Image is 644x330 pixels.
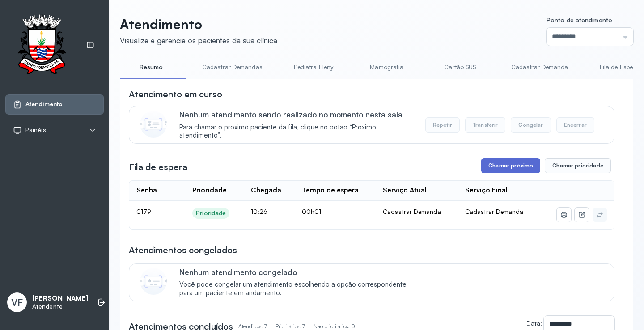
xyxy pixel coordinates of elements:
p: Atendente [32,303,88,310]
img: Logotipo do estabelecimento [9,14,74,76]
button: Repetir [425,117,460,133]
span: Ponto de atendimento [547,16,612,24]
a: Mamografia [356,60,418,75]
div: Chegada [251,186,281,195]
a: Resumo [120,60,182,75]
span: Painéis [25,126,46,134]
a: Cartão SUS [429,60,491,75]
div: Tempo de espera [302,186,359,195]
button: Chamar próximo [481,158,540,173]
h3: Atendimentos congelados [129,244,237,256]
span: 00h01 [302,208,321,215]
p: Nenhum atendimento sendo realizado no momento nesta sala [179,110,416,119]
span: 10:26 [251,208,267,215]
div: Visualize e gerencie os pacientes da sua clínica [120,36,277,45]
button: Transferir [465,117,506,133]
div: Serviço Atual [383,186,427,195]
a: Cadastrar Demanda [502,60,577,75]
span: 0179 [136,208,151,215]
img: Imagem de CalloutCard [140,268,167,295]
span: Para chamar o próximo paciente da fila, clique no botão “Próximo atendimento”. [179,123,416,140]
a: Atendimento [13,100,96,109]
span: Você pode congelar um atendimento escolhendo a opção correspondente para um paciente em andamento. [179,280,416,297]
p: [PERSON_NAME] [32,294,88,303]
span: | [309,323,310,330]
div: Senha [136,186,157,195]
span: | [271,323,272,330]
p: Nenhum atendimento congelado [179,267,416,277]
a: Pediatra Eleny [282,60,345,75]
button: Chamar prioridade [545,158,611,173]
div: Prioridade [192,186,227,195]
div: Prioridade [196,209,226,217]
div: Serviço Final [465,186,508,195]
img: Imagem de CalloutCard [140,111,167,138]
button: Encerrar [556,117,594,133]
span: Atendimento [25,100,63,108]
label: Data: [526,319,542,327]
h3: Atendimento em curso [129,88,222,100]
p: Atendimento [120,16,277,32]
span: Cadastrar Demanda [465,208,523,215]
div: Cadastrar Demanda [383,208,451,216]
h3: Fila de espera [129,161,187,173]
button: Congelar [511,117,551,133]
a: Cadastrar Demandas [193,60,271,75]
